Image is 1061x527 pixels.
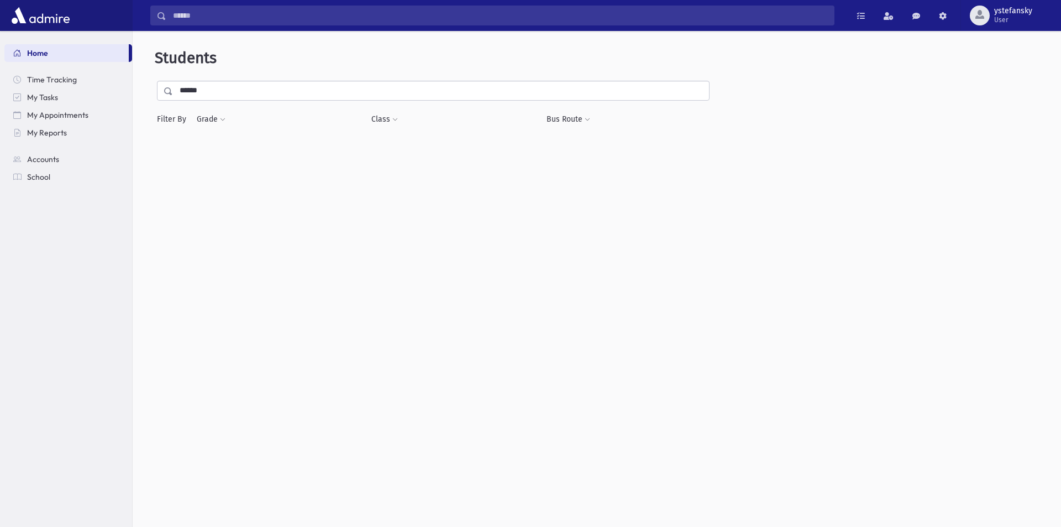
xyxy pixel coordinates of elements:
button: Bus Route [546,109,591,129]
a: My Reports [4,124,132,142]
a: School [4,168,132,186]
a: My Tasks [4,88,132,106]
span: User [994,15,1032,24]
a: Accounts [4,150,132,168]
span: My Reports [27,128,67,138]
span: Home [27,48,48,58]
a: My Appointments [4,106,132,124]
span: My Tasks [27,92,58,102]
span: Accounts [27,154,59,164]
span: Time Tracking [27,75,77,85]
span: Students [155,49,217,67]
input: Search [166,6,834,25]
img: AdmirePro [9,4,72,27]
span: My Appointments [27,110,88,120]
button: Grade [196,109,226,129]
span: Filter By [157,113,196,125]
a: Home [4,44,129,62]
span: ystefansky [994,7,1032,15]
span: School [27,172,50,182]
a: Time Tracking [4,71,132,88]
button: Class [371,109,398,129]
